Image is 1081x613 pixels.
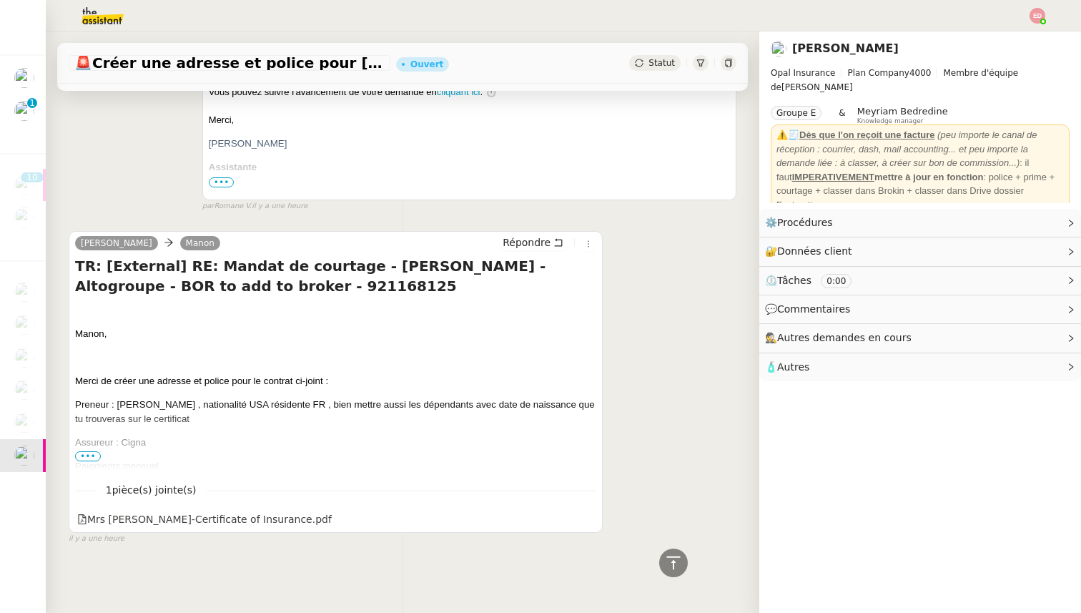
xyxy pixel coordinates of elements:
small: Romane V. [202,200,308,212]
span: Autres [777,361,809,373]
a: Manon [180,237,220,250]
div: ⏲️Tâches 0:00 [759,267,1081,295]
span: pièce(s) jointe(s) [112,484,197,496]
span: 4000 [909,68,932,78]
img: users%2Fa6PbEmLwvGXylUqKytRPpDpAx153%2Favatar%2Ffanny.png [14,101,34,121]
span: ⏲️ [765,275,864,286]
span: Assureur : Cigna [75,437,146,448]
img: users%2FWH1OB8fxGAgLOjAz1TtlPPgOcGL2%2Favatar%2F32e28291-4026-4208-b892-04f74488d877 [14,446,34,466]
div: Mrs [PERSON_NAME]-Certificate of Insurance.pdf [77,511,332,528]
p: 0 [32,172,38,185]
span: il y a une heure [69,533,124,545]
span: 🚨 [74,54,92,72]
span: Manon, [75,328,107,339]
div: 🕵️Autres demandes en cours [759,324,1081,352]
div: ⚙️Procédures [759,209,1081,237]
span: ••• [75,451,101,461]
img: users%2FNmPW3RcGagVdwlUj0SIRjiM8zA23%2Favatar%2Fb3e8f68e-88d8-429d-a2bd-00fb6f2d12db [14,380,34,400]
em: (peu importe le canal de réception : courrier, dash, mail accounting... et peu importe la demande... [776,129,1037,168]
span: Assistante [209,162,257,172]
nz-badge-sup: 10 [21,172,43,182]
span: & [839,106,845,124]
img: users%2Fa6PbEmLwvGXylUqKytRPpDpAx153%2Favatar%2Ffanny.png [14,413,34,433]
span: Opal Insurance [771,68,835,78]
span: Autres demandes en cours [777,332,912,343]
span: Répondre [503,235,551,250]
p: 1 [26,172,32,185]
span: Plan Company [847,68,909,78]
span: ⚙️ [765,215,839,231]
span: [PERSON_NAME] [771,66,1070,94]
span: 🕵️ [765,332,918,343]
p: 1 [29,98,35,111]
div: Ouvert [410,60,443,69]
span: [PERSON_NAME] [209,138,287,149]
span: Commentaires [777,303,850,315]
span: Procédures [777,217,833,228]
img: users%2Fa6PbEmLwvGXylUqKytRPpDpAx153%2Favatar%2Ffanny.png [14,282,34,302]
span: Données client [777,245,852,257]
button: Répondre [498,235,568,250]
a: [PERSON_NAME] [75,237,158,250]
span: Créer une adresse et police pour [PERSON_NAME] [74,56,385,70]
img: users%2FTDxDvmCjFdN3QFePFNGdQUcJcQk1%2Favatar%2F0cfb3a67-8790-4592-a9ec-92226c678442 [14,315,34,335]
a: cliquant ici [437,87,480,97]
u: Dès que l'on reçoit une facture [799,129,934,140]
u: IMPERATIVEMENT [792,172,874,182]
a: [PERSON_NAME] [792,41,899,55]
nz-badge-sup: 1 [27,98,37,108]
strong: mettre à jour en fonction [792,172,984,182]
span: Tâches [777,275,811,286]
span: 🔐 [765,243,858,260]
span: 🧴 [765,361,809,373]
span: il y a une heure [252,200,307,212]
div: Vous pouvez suivre l'avancement de votre demande en . ⏱️ [209,85,730,99]
div: 🧴Autres [759,353,1081,381]
nz-tag: 0:00 [821,274,852,288]
span: par [202,200,214,212]
nz-tag: Groupe E [771,106,821,120]
span: Knowledge manager [857,117,924,125]
span: Merci de créer une adresse et police pour le contrat ci-joint : [75,376,328,386]
span: Preneur : [PERSON_NAME] , nationalité USA résidente FR , bien mettre aussi les dépendants avec da... [75,399,595,424]
div: Merci, [209,113,730,127]
span: Paiements mensuel [75,461,159,471]
span: 💬 [765,303,857,315]
span: 1 [96,482,207,499]
img: svg [1030,8,1045,24]
div: ⚠️🧾 : il faut : police + prime + courtage + classer dans Brokin + classer dans Drive dossier Fact... [776,128,1064,212]
span: ••• [209,177,235,187]
h4: TR: [External] RE: Mandat de courtage - [PERSON_NAME] - Altogroupe - BOR to add to broker - 92116... [75,256,596,296]
div: 💬Commentaires [759,295,1081,323]
app-user-label: Knowledge manager [857,106,948,124]
img: users%2FNmPW3RcGagVdwlUj0SIRjiM8zA23%2Favatar%2Fb3e8f68e-88d8-429d-a2bd-00fb6f2d12db [14,207,34,227]
img: users%2FWH1OB8fxGAgLOjAz1TtlPPgOcGL2%2Favatar%2F32e28291-4026-4208-b892-04f74488d877 [771,41,786,57]
div: 🔐Données client [759,237,1081,265]
img: users%2Fa6PbEmLwvGXylUqKytRPpDpAx153%2Favatar%2Ffanny.png [14,348,34,368]
span: Meyriam Bedredine [857,106,948,117]
span: Statut [648,58,675,68]
img: users%2Fa6PbEmLwvGXylUqKytRPpDpAx153%2Favatar%2Ffanny.png [14,68,34,88]
img: users%2Fa6PbEmLwvGXylUqKytRPpDpAx153%2Favatar%2Ffanny.png [14,175,34,195]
